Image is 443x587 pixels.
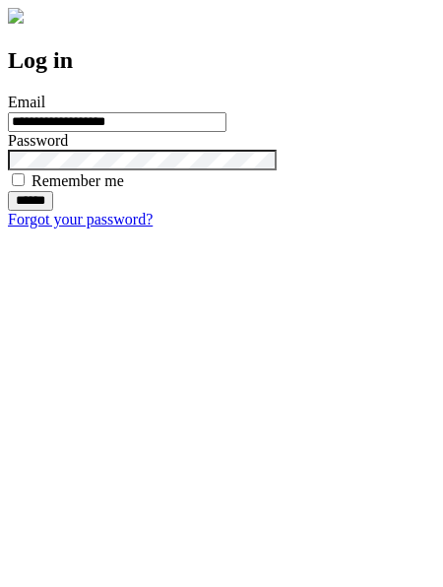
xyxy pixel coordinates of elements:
img: logo-4e3dc11c47720685a147b03b5a06dd966a58ff35d612b21f08c02c0306f2b779.png [8,8,24,24]
h2: Log in [8,47,435,74]
label: Email [8,94,45,110]
a: Forgot your password? [8,211,153,228]
label: Remember me [32,172,124,189]
label: Password [8,132,68,149]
